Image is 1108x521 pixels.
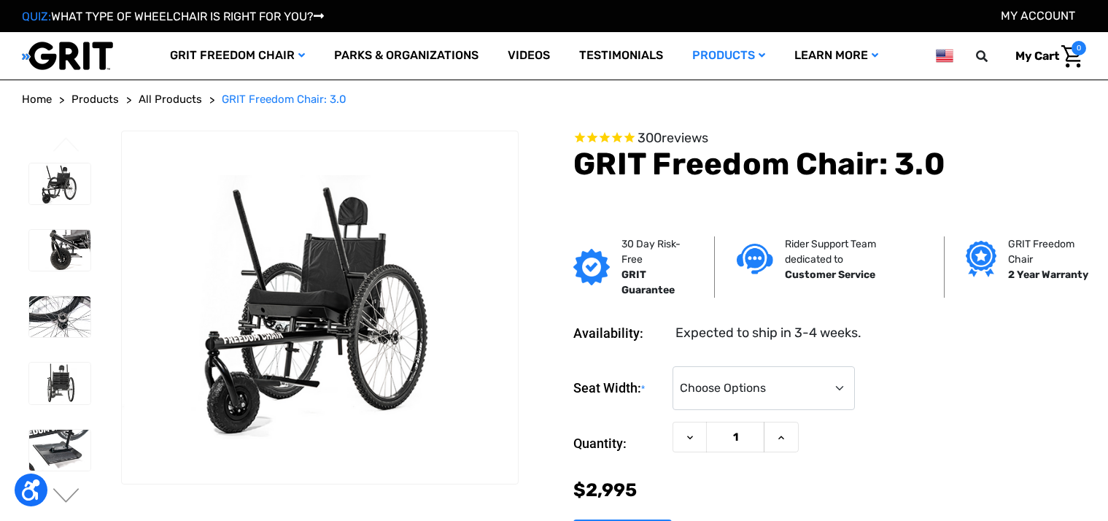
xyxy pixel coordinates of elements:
span: All Products [139,93,202,106]
img: GRIT All-Terrain Wheelchair and Mobility Equipment [22,41,113,71]
strong: GRIT Guarantee [621,269,675,296]
input: Search [983,41,1004,72]
span: 300 reviews [638,130,708,146]
span: My Cart [1015,49,1059,63]
a: Products [71,91,119,108]
a: Testimonials [565,32,678,80]
a: QUIZ:WHAT TYPE OF WHEELCHAIR IS RIGHT FOR YOU? [22,9,324,23]
a: Account [1001,9,1075,23]
span: Rated 4.6 out of 5 stars 300 reviews [573,131,1086,147]
img: GRIT Freedom Chair: 3.0 [29,230,90,271]
span: $2,995 [573,479,637,501]
img: GRIT Freedom Chair: 3.0 [29,430,90,471]
nav: Breadcrumb [22,91,1086,108]
span: reviews [662,130,708,146]
a: GRIT Freedom Chair: 3.0 [222,91,346,108]
button: Go to slide 2 of 3 [51,488,82,506]
a: Cart with 0 items [1004,41,1086,72]
label: Quantity: [573,422,665,466]
img: GRIT Freedom Chair: 3.0 [122,175,518,439]
img: us.png [936,47,953,65]
p: 30 Day Risk-Free [621,236,692,267]
a: Home [22,91,52,108]
h1: GRIT Freedom Chair: 3.0 [573,146,1086,182]
strong: 2 Year Warranty [1008,269,1088,281]
strong: Customer Service [785,269,875,281]
img: GRIT Guarantee [573,249,610,285]
a: Products [678,32,780,80]
span: Products [71,93,119,106]
img: GRIT Freedom Chair: 3.0 [29,163,90,204]
a: GRIT Freedom Chair [155,32,319,80]
a: All Products [139,91,202,108]
dd: Expected to ship in 3-4 weeks. [675,323,861,343]
img: Customer service [737,244,773,274]
label: Seat Width: [573,366,665,411]
a: Parks & Organizations [319,32,493,80]
a: Videos [493,32,565,80]
dt: Availability: [573,323,665,343]
img: Grit freedom [966,241,996,277]
img: GRIT Freedom Chair: 3.0 [29,296,90,337]
span: Home [22,93,52,106]
span: QUIZ: [22,9,51,23]
span: GRIT Freedom Chair: 3.0 [222,93,346,106]
p: GRIT Freedom Chair [1008,236,1091,267]
a: Learn More [780,32,893,80]
button: Go to slide 3 of 3 [51,137,82,155]
img: Cart [1061,45,1082,68]
p: Rider Support Team dedicated to [785,236,922,267]
img: GRIT Freedom Chair: 3.0 [29,363,90,404]
span: 0 [1072,41,1086,55]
